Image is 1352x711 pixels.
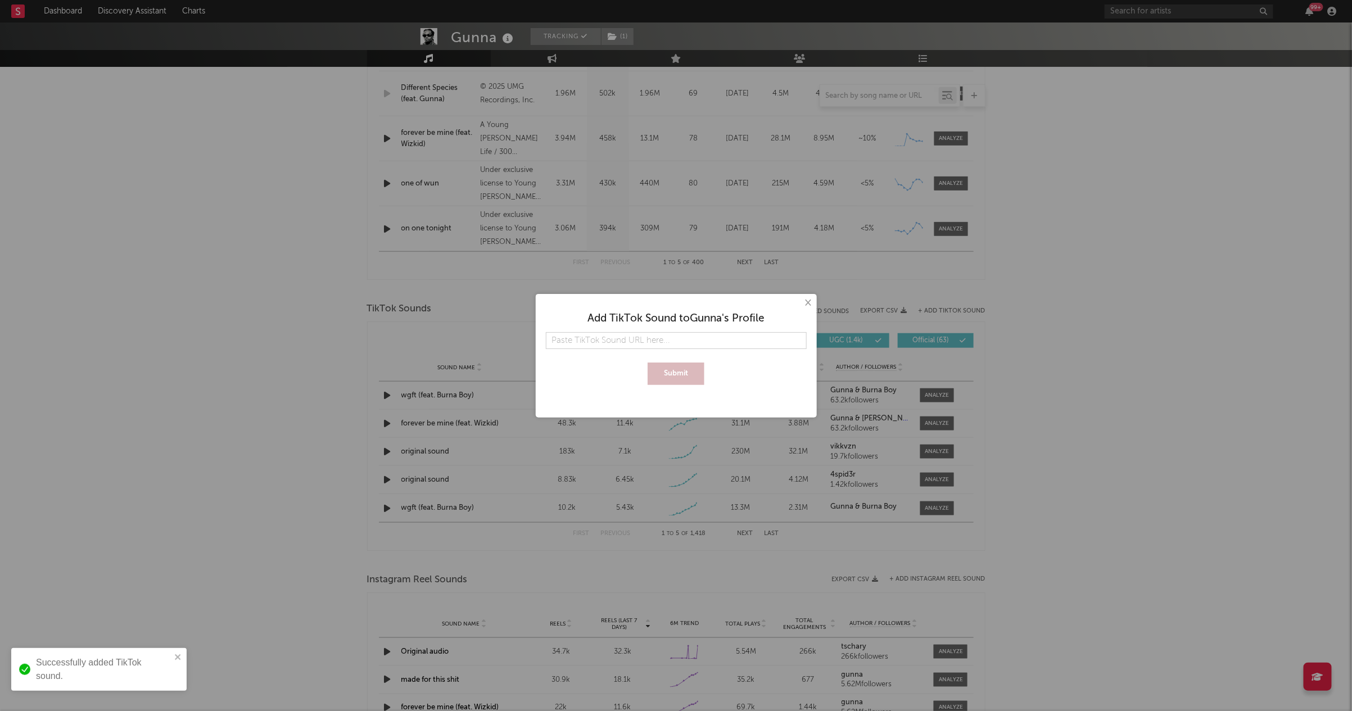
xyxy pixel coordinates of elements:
div: Add TikTok Sound to Gunna 's Profile [546,312,807,325]
button: Submit [648,363,704,385]
input: Paste TikTok Sound URL here... [546,332,807,349]
div: Successfully added TikTok sound. [36,656,171,683]
button: × [802,297,814,309]
button: close [174,653,182,663]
